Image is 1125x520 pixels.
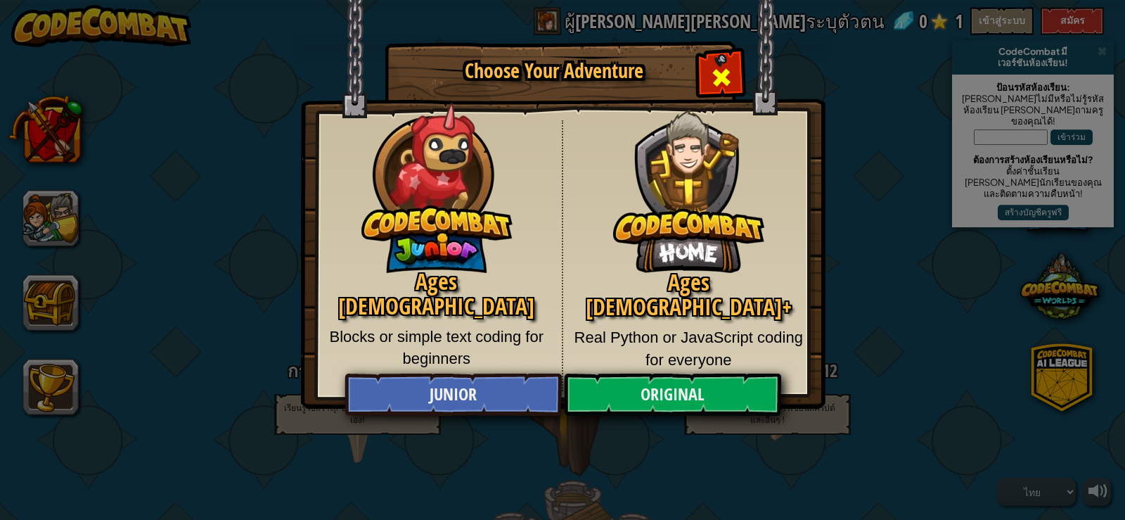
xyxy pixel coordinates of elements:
[574,270,804,319] h2: Ages [DEMOGRAPHIC_DATA]+
[574,326,804,371] p: Real Python or JavaScript coding for everyone
[410,61,698,82] h1: Choose Your Adventure
[613,88,764,273] img: CodeCombat Original hero character
[345,374,561,416] a: Junior
[361,94,513,273] img: CodeCombat Junior hero character
[699,53,743,98] div: Close modal
[322,326,551,370] p: Blocks or simple text coding for beginners
[322,269,551,319] h2: Ages [DEMOGRAPHIC_DATA]
[564,374,780,416] a: Original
